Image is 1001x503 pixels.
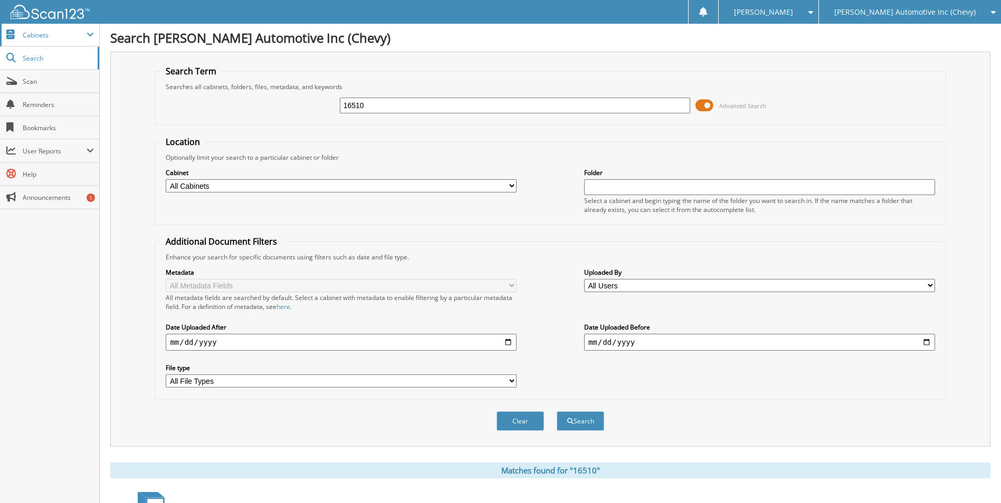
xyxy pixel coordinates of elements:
span: Search [23,54,92,63]
span: [PERSON_NAME] [734,9,793,15]
label: Folder [584,168,935,177]
label: Date Uploaded After [166,323,517,332]
span: Help [23,170,94,179]
span: Reminders [23,100,94,109]
span: Bookmarks [23,123,94,132]
button: Clear [497,411,544,431]
label: Metadata [166,268,517,277]
div: Select a cabinet and begin typing the name of the folder you want to search in. If the name match... [584,196,935,214]
label: Date Uploaded Before [584,323,935,332]
div: Optionally limit your search to a particular cabinet or folder [160,153,940,162]
label: Uploaded By [584,268,935,277]
span: Announcements [23,193,94,202]
span: User Reports [23,147,87,156]
span: Scan [23,77,94,86]
div: All metadata fields are searched by default. Select a cabinet with metadata to enable filtering b... [166,293,517,311]
h1: Search [PERSON_NAME] Automotive Inc (Chevy) [110,29,990,46]
div: Matches found for "16510" [110,462,990,478]
input: end [584,334,935,351]
span: Cabinets [23,31,87,40]
span: [PERSON_NAME] Automotive Inc (Chevy) [834,9,976,15]
iframe: Chat Widget [948,452,1001,503]
legend: Search Term [160,65,222,77]
button: Search [557,411,604,431]
legend: Additional Document Filters [160,236,282,247]
div: Searches all cabinets, folders, files, metadata, and keywords [160,82,940,91]
label: Cabinet [166,168,517,177]
div: Enhance your search for specific documents using filters such as date and file type. [160,253,940,262]
div: 1 [87,194,95,202]
legend: Location [160,136,205,148]
img: scan123-logo-white.svg [11,5,90,19]
a: here [277,302,290,311]
label: File type [166,363,517,372]
span: Advanced Search [719,102,766,110]
input: start [166,334,517,351]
